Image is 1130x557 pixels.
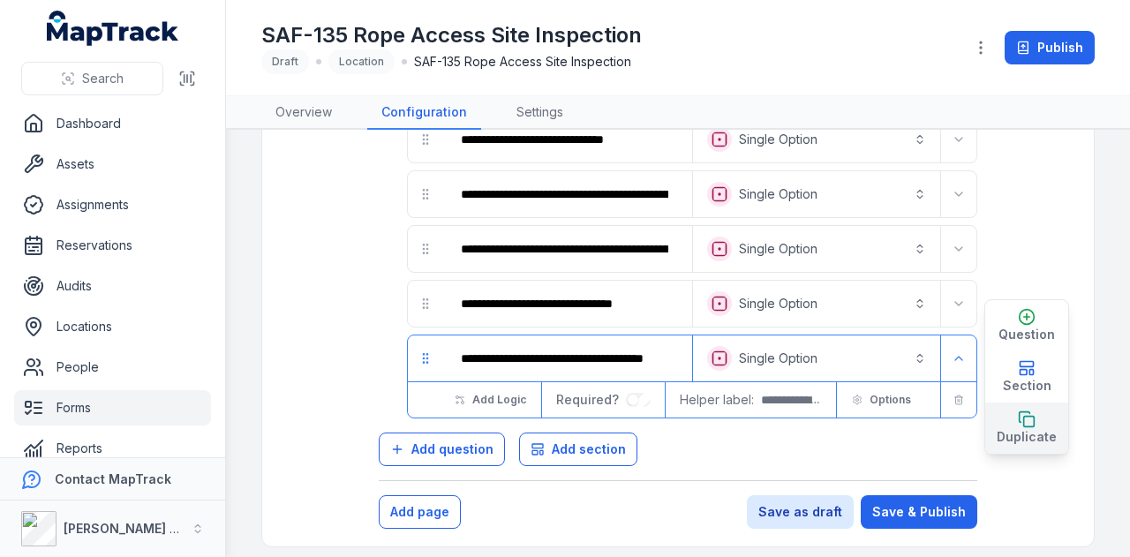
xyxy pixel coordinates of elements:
div: Draft [261,49,309,74]
strong: Contact MapTrack [55,471,171,486]
div: :r4t7:-form-item-label [447,339,689,378]
span: Duplicate [997,428,1057,446]
div: :r4sv:-form-item-label [447,284,689,323]
button: Section [985,351,1068,403]
div: Location [328,49,395,74]
div: drag [408,341,443,376]
div: :r4sn:-form-item-label [447,230,689,268]
span: SAF-135 Rope Access Site Inspection [414,53,631,71]
span: Add question [411,440,493,458]
input: :r4tc:-form-item-label [626,393,651,407]
a: Audits [14,268,211,304]
button: Add page [379,495,461,529]
span: Search [82,70,124,87]
a: Configuration [367,96,481,130]
a: MapTrack [47,11,179,46]
button: Expand [945,235,973,263]
button: Duplicate [985,403,1068,454]
button: Add section [519,433,637,466]
a: Dashboard [14,106,211,141]
button: Add question [379,433,505,466]
svg: drag [418,132,433,147]
a: Reservations [14,228,211,263]
a: Settings [502,96,577,130]
svg: drag [418,242,433,256]
a: Forms [14,390,211,425]
button: Save & Publish [861,495,977,529]
div: drag [408,286,443,321]
div: drag [408,122,443,157]
svg: drag [418,351,433,365]
span: Add section [552,440,626,458]
a: Assignments [14,187,211,222]
span: Helper label: [680,391,754,409]
a: Reports [14,431,211,466]
button: Expand [945,125,973,154]
div: :r4sf:-form-item-label [447,175,689,214]
span: Required? [556,392,626,407]
span: Question [998,326,1055,343]
span: Options [870,393,911,407]
a: People [14,350,211,385]
button: Options [840,385,923,415]
span: Add Logic [472,393,526,407]
button: Single Option [697,230,937,268]
button: Single Option [697,120,937,159]
a: Assets [14,147,211,182]
div: drag [408,231,443,267]
button: Expand [945,180,973,208]
svg: drag [418,297,433,311]
span: Section [1003,377,1051,395]
button: Single Option [697,339,937,378]
svg: drag [418,187,433,201]
a: Overview [261,96,346,130]
button: Question [985,300,1068,351]
button: Add Logic [443,385,538,415]
button: Search [21,62,163,95]
div: :r4s7:-form-item-label [447,120,689,159]
button: Save as draft [747,495,854,529]
strong: [PERSON_NAME] Group [64,521,208,536]
a: Locations [14,309,211,344]
button: Publish [1005,31,1095,64]
button: Single Option [697,175,937,214]
div: drag [408,177,443,212]
button: Expand [945,344,973,373]
button: Expand [945,290,973,318]
h1: SAF-135 Rope Access Site Inspection [261,21,642,49]
button: Single Option [697,284,937,323]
